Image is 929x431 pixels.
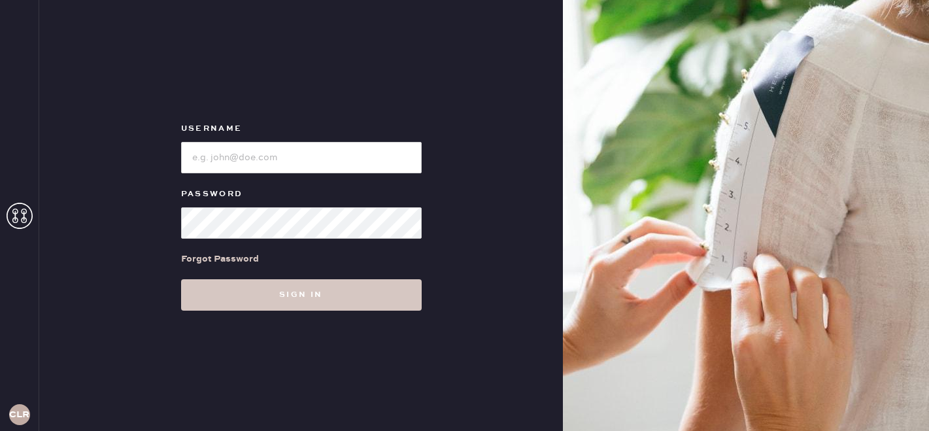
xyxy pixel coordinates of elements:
[181,252,259,266] div: Forgot Password
[181,121,422,137] label: Username
[181,279,422,311] button: Sign in
[181,239,259,279] a: Forgot Password
[9,410,29,419] h3: CLR
[181,142,422,173] input: e.g. john@doe.com
[181,186,422,202] label: Password
[867,372,923,428] iframe: Front Chat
